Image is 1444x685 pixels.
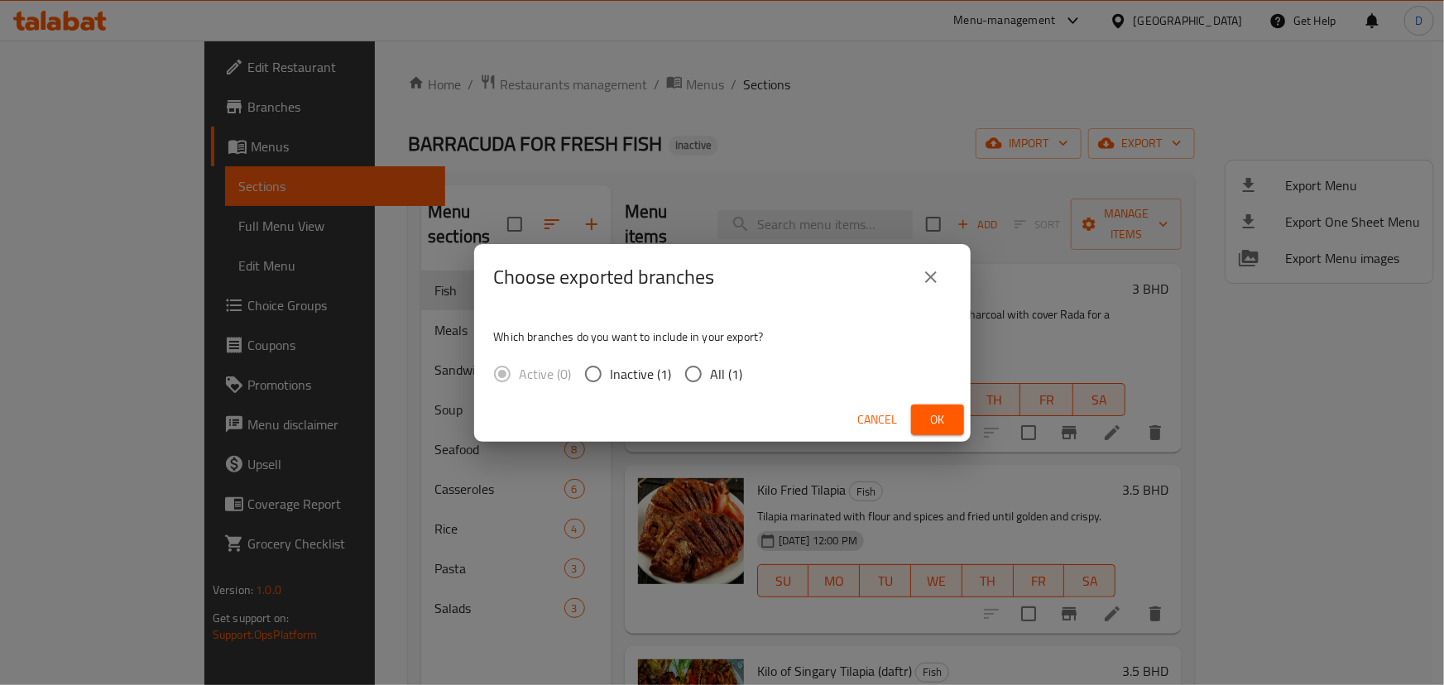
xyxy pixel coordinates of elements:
[858,410,898,430] span: Cancel
[711,364,743,384] span: All (1)
[911,405,964,435] button: Ok
[520,364,572,384] span: Active (0)
[852,405,904,435] button: Cancel
[494,328,951,345] p: Which branches do you want to include in your export?
[911,257,951,297] button: close
[494,264,715,290] h2: Choose exported branches
[611,364,672,384] span: Inactive (1)
[924,410,951,430] span: Ok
